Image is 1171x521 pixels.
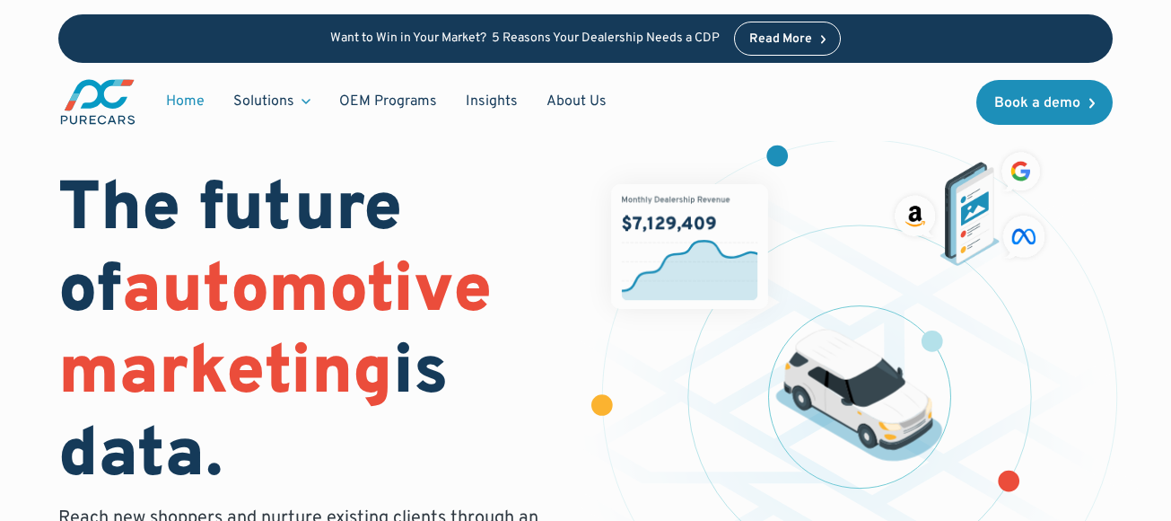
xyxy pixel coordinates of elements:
[734,22,842,56] a: Read More
[976,80,1113,125] a: Book a demo
[58,250,492,418] span: automotive marketing
[58,171,564,499] h1: The future of is data.
[612,184,768,309] img: chart showing monthly dealership revenue of $7m
[994,96,1080,110] div: Book a demo
[233,92,294,111] div: Solutions
[889,146,1052,266] img: ads on social media and advertising partners
[58,77,137,127] a: main
[776,329,943,461] img: illustration of a vehicle
[325,84,451,119] a: OEM Programs
[152,84,219,119] a: Home
[749,33,812,46] div: Read More
[219,84,325,119] div: Solutions
[58,77,137,127] img: purecars logo
[330,31,720,47] p: Want to Win in Your Market? 5 Reasons Your Dealership Needs a CDP
[532,84,621,119] a: About Us
[451,84,532,119] a: Insights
